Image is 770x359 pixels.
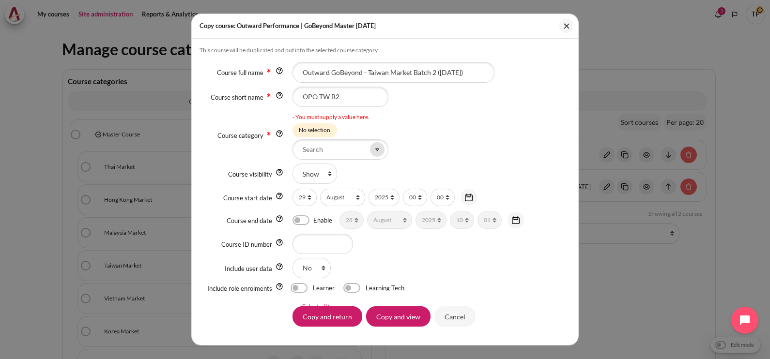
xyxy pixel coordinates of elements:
a: Help [274,192,285,200]
img: Help with Include user data [276,263,283,270]
a: Help [274,215,285,223]
img: Required [265,67,273,75]
input: Search [293,139,388,160]
img: Help with Course full name [276,67,283,75]
a: Help [274,91,285,99]
input: Cancel [434,306,476,327]
img: Help with Course end date [276,215,283,223]
a: Help [274,283,285,290]
img: Help with Course start date [276,192,283,200]
button: Close [559,19,573,33]
label: Course visibility [228,170,272,178]
img: Required [265,130,273,137]
label: Include role enrolments [207,284,272,294]
label: Course category [217,132,263,139]
a: Help [274,168,285,176]
div: Learning Tech [345,283,404,293]
img: Help with Course short name [276,91,283,99]
img: Help with Course visibility [276,168,283,176]
input: Copy and view [366,306,431,327]
img: Help with Course ID number [276,239,283,246]
label: Course short name [211,93,263,101]
span: Required [265,91,273,98]
input: Copy and return [293,306,362,327]
span: Required [265,129,273,136]
img: Help with Course category [276,130,283,137]
span: No selection [293,123,337,137]
h5: Copy course: Outward Performance | GoBeyond Master [DATE] [200,21,376,31]
label: Course full name [217,69,263,76]
div: - You must supply a value here. [293,113,571,121]
a: Select all/none [293,298,352,316]
label: Course ID number [221,240,272,248]
img: Help with Include role enrolments [276,283,283,290]
div: This course will be duplicated and put into the selected course category. [200,46,570,55]
label: Include user data [225,265,272,272]
img: Calendar [510,214,522,226]
label: Course start date [223,194,272,203]
a: Help [274,130,285,137]
img: Required [265,91,273,99]
label: Course end date [227,216,272,226]
a: Help [274,67,285,75]
img: Calendar [463,192,475,203]
label: Enable [313,215,332,225]
a: Help [274,239,285,246]
span: Required [265,66,273,74]
a: Help [274,263,285,270]
div: Learner [293,283,335,293]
